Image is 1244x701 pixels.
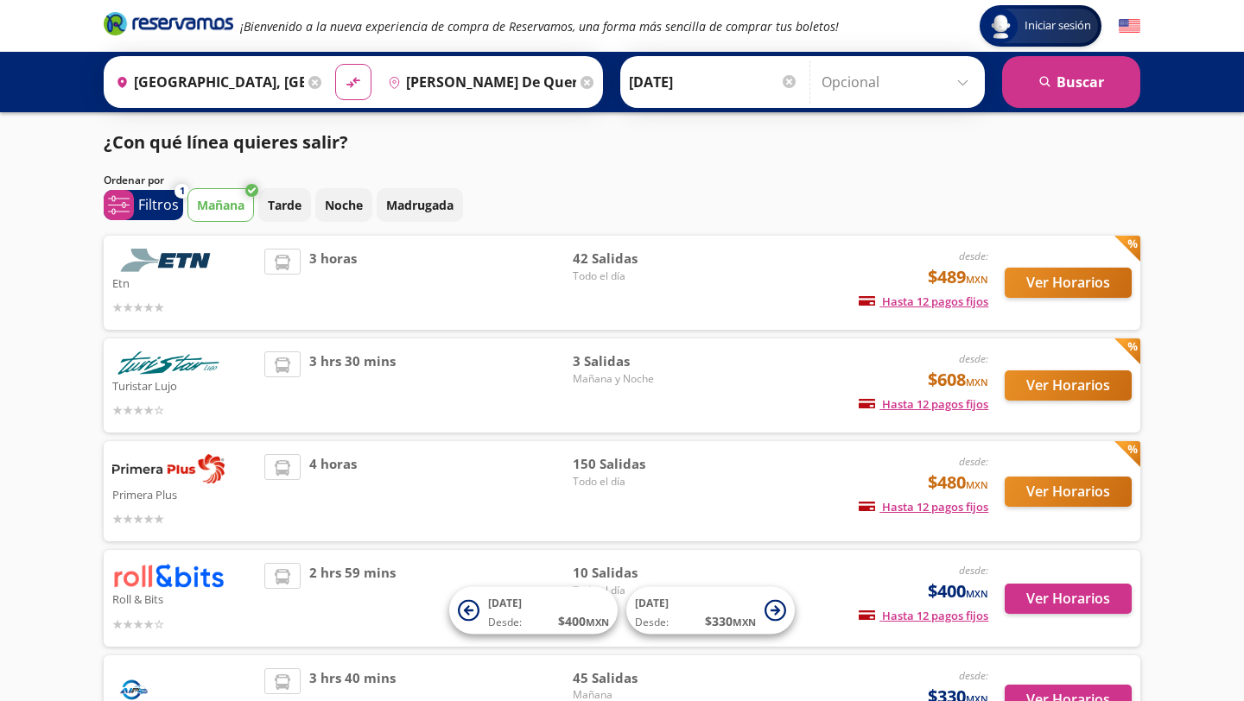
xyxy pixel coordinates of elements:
[309,351,396,420] span: 3 hrs 30 mins
[104,129,348,155] p: ¿Con qué línea quieres salir?
[573,249,694,268] span: 42 Salidas
[309,563,396,633] span: 2 hrs 59 mins
[104,190,183,220] button: 1Filtros
[928,578,988,604] span: $400
[138,194,179,215] p: Filtros
[635,615,669,630] span: Desde:
[1002,56,1140,108] button: Buscar
[959,563,988,578] em: desde:
[959,351,988,366] em: desde:
[488,596,522,610] span: [DATE]
[859,294,988,309] span: Hasta 12 pagos fijos
[1005,268,1132,298] button: Ver Horarios
[381,60,576,104] input: Buscar Destino
[197,196,244,214] p: Mañana
[966,478,988,491] small: MXN
[573,563,694,583] span: 10 Salidas
[966,273,988,286] small: MXN
[112,454,225,483] img: Primera Plus
[258,188,311,222] button: Tarde
[573,454,694,474] span: 150 Salidas
[104,10,233,36] i: Brand Logo
[959,668,988,683] em: desde:
[1005,477,1132,507] button: Ver Horarios
[928,367,988,393] span: $608
[966,587,988,600] small: MXN
[309,249,357,317] span: 3 horas
[573,668,694,688] span: 45 Salidas
[558,612,609,630] span: $ 400
[1018,17,1098,35] span: Iniciar sesión
[377,188,463,222] button: Madrugada
[315,188,372,222] button: Noche
[325,196,363,214] p: Noche
[635,596,669,610] span: [DATE]
[488,615,522,630] span: Desde:
[822,60,976,104] input: Opcional
[966,376,988,388] small: MXN
[573,583,694,598] span: Todo el día
[309,454,357,528] span: 4 horas
[573,474,694,489] span: Todo el día
[573,351,694,371] span: 3 Salidas
[112,249,225,272] img: Etn
[268,196,301,214] p: Tarde
[109,60,304,104] input: Buscar Origen
[112,375,256,395] p: Turistar Lujo
[104,173,164,188] p: Ordenar por
[112,588,256,609] p: Roll & Bits
[626,587,795,635] button: [DATE]Desde:$330MXN
[859,608,988,623] span: Hasta 12 pagos fijos
[1005,584,1132,614] button: Ver Horarios
[104,10,233,41] a: Brand Logo
[859,499,988,515] span: Hasta 12 pagos fijos
[240,18,839,35] em: ¡Bienvenido a la nueva experiencia de compra de Reservamos, una forma más sencilla de comprar tus...
[112,351,225,375] img: Turistar Lujo
[1119,16,1140,37] button: English
[928,264,988,290] span: $489
[959,454,988,469] em: desde:
[705,612,756,630] span: $ 330
[586,616,609,628] small: MXN
[449,587,618,635] button: [DATE]Desde:$400MXN
[733,616,756,628] small: MXN
[859,396,988,412] span: Hasta 12 pagos fijos
[959,249,988,263] em: desde:
[187,188,254,222] button: Mañana
[629,60,798,104] input: Elegir Fecha
[112,483,256,504] p: Primera Plus
[112,272,256,293] p: Etn
[180,184,185,199] span: 1
[386,196,454,214] p: Madrugada
[112,563,225,588] img: Roll & Bits
[928,470,988,496] span: $480
[573,268,694,284] span: Todo el día
[1005,370,1132,401] button: Ver Horarios
[573,371,694,387] span: Mañana y Noche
